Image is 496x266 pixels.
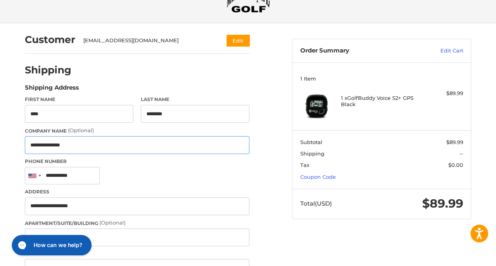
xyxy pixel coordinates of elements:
h3: Order Summary [300,47,411,55]
h2: Customer [25,34,75,46]
span: Shipping [300,150,324,157]
small: (Optional) [68,127,94,133]
iframe: Gorgias live chat messenger [8,232,94,258]
label: Address [25,188,249,195]
label: City [25,250,249,257]
h4: 1 x GolfBuddy Voice S2+ GPS Black [341,95,421,108]
span: $89.99 [422,196,463,211]
label: First Name [25,96,133,103]
span: $89.99 [446,139,463,145]
div: [EMAIL_ADDRESS][DOMAIN_NAME] [83,37,212,45]
label: Company Name [25,127,249,135]
div: $89.99 [422,90,463,97]
label: Apartment/Suite/Building [25,219,249,227]
a: Edit Cart [411,47,463,55]
button: Edit [226,35,249,46]
label: Last Name [141,96,249,103]
span: Subtotal [300,139,322,145]
span: $0.00 [448,162,463,168]
span: Tax [300,162,309,168]
small: (Optional) [99,219,125,226]
div: United States: +1 [25,167,43,184]
span: Total (USD) [300,200,332,207]
legend: Shipping Address [25,83,79,96]
h3: 1 Item [300,75,463,82]
label: Phone Number [25,158,249,165]
a: Coupon Code [300,174,336,180]
span: -- [459,150,463,157]
h2: Shipping [25,64,71,76]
